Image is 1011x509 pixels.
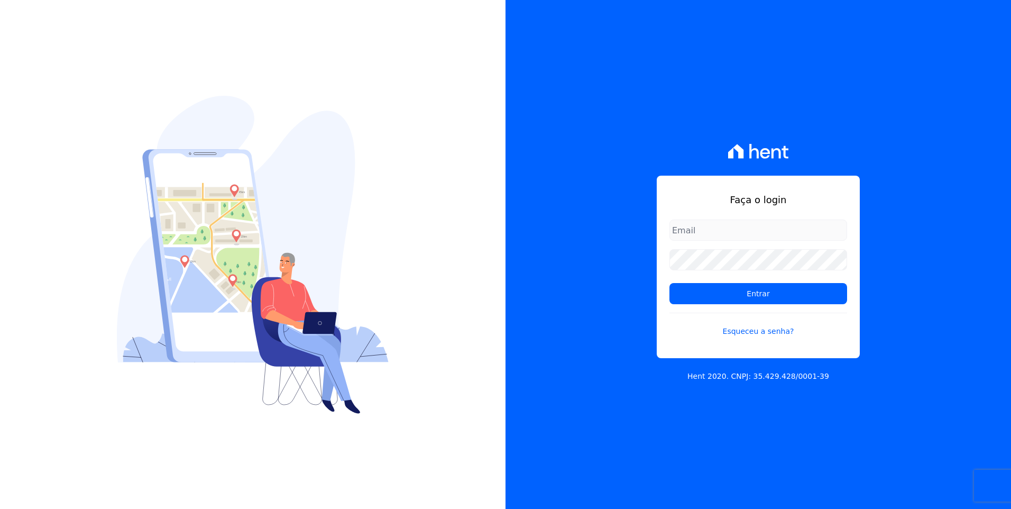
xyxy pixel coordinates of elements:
h1: Faça o login [669,193,847,207]
a: Esqueceu a senha? [669,313,847,337]
p: Hent 2020. CNPJ: 35.429.428/0001-39 [687,371,829,382]
input: Entrar [669,283,847,304]
img: Login [117,96,389,414]
input: Email [669,220,847,241]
